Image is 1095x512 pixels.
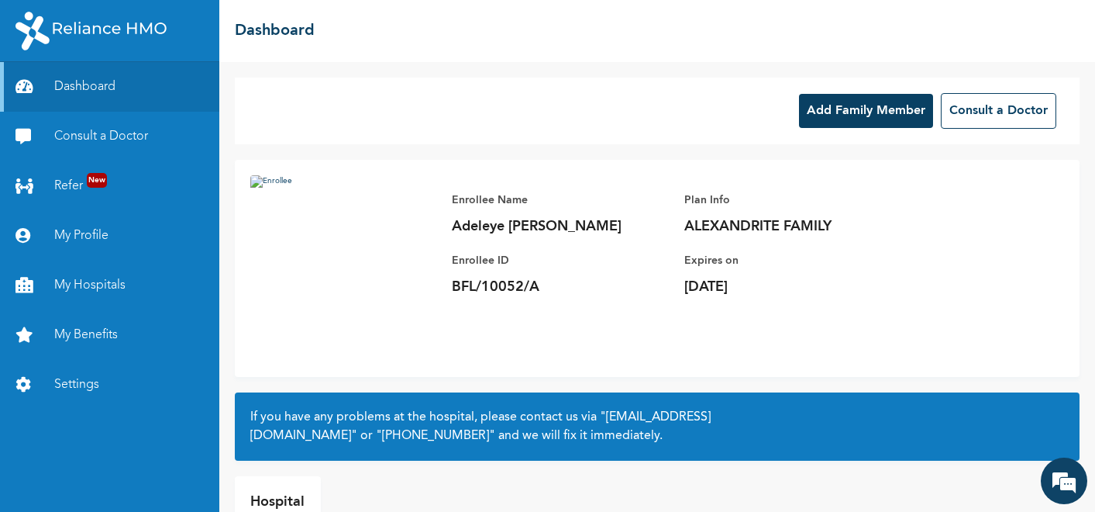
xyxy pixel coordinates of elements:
p: Adeleye [PERSON_NAME] [452,217,669,236]
a: "[PHONE_NUMBER]" [376,430,495,442]
span: New [87,173,107,188]
p: [DATE] [684,278,901,296]
p: ALEXANDRITE FAMILY [684,217,901,236]
p: Enrollee Name [452,191,669,209]
h2: If you have any problems at the hospital, please contact us via or and we will fix it immediately. [250,408,1064,445]
h2: Dashboard [235,19,315,43]
img: Enrollee [250,175,436,362]
p: Expires on [684,251,901,270]
p: Enrollee ID [452,251,669,270]
img: RelianceHMO's Logo [15,12,167,50]
p: Plan Info [684,191,901,209]
p: BFL/10052/A [452,278,669,296]
button: Consult a Doctor [941,93,1056,129]
button: Add Family Member [799,94,933,128]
